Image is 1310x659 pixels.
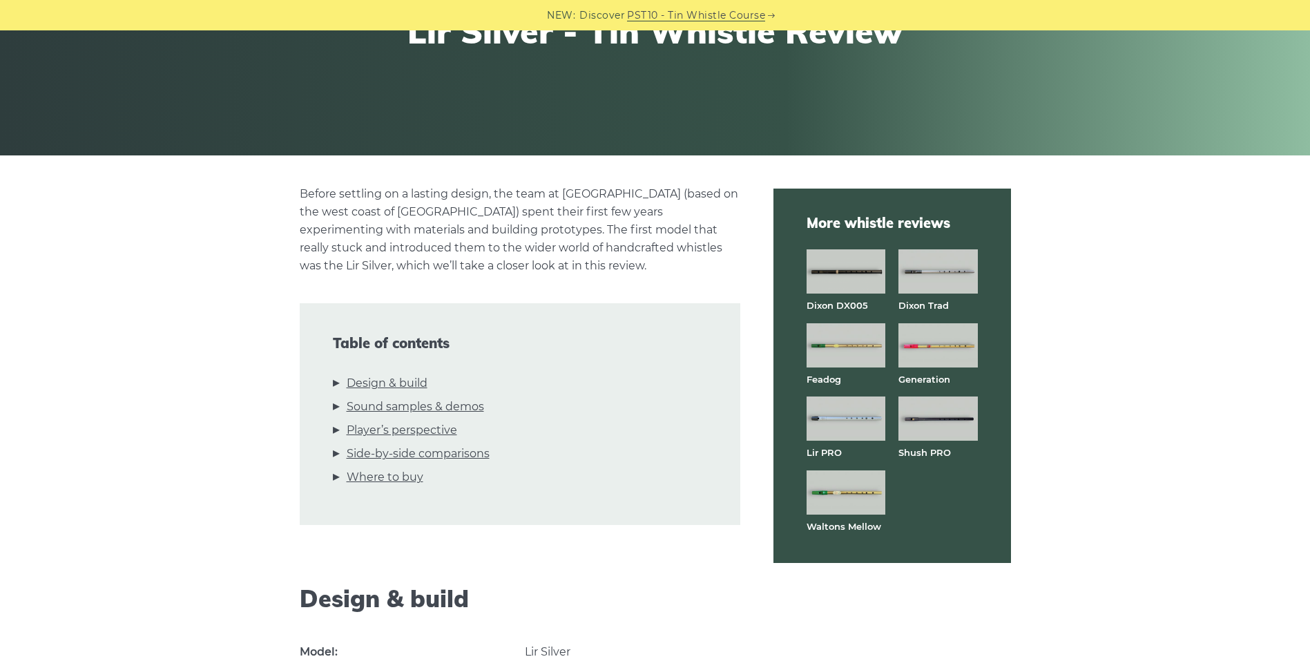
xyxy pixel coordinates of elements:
a: PST10 - Tin Whistle Course [627,8,765,23]
a: Where to buy [347,468,423,486]
span: Discover [579,8,625,23]
a: Waltons Mellow [807,521,881,532]
a: Player’s perspective [347,421,457,439]
img: Shuh PRO tin whistle full front view [898,397,977,441]
a: Dixon Trad [898,300,949,311]
p: Before settling on a lasting design, the team at [GEOGRAPHIC_DATA] (based on the west coast of [G... [300,185,740,275]
a: Dixon DX005 [807,300,868,311]
span: More whistle reviews [807,213,978,233]
h1: Lir Silver - Tin Whistle Review [401,12,909,52]
img: Lir PRO aluminum tin whistle full front view [807,397,885,441]
img: Waltons Mellow tin whistle full front view [807,470,885,515]
a: Shush PRO [898,447,951,458]
span: Table of contents [333,335,707,352]
img: Feadog brass tin whistle full front view [807,323,885,367]
img: Dixon DX005 tin whistle full front view [807,249,885,294]
strong: odel: [310,645,338,658]
a: Sound samples & demos [347,398,484,416]
a: Side-by-side comparisons [347,445,490,463]
a: Feadog [807,374,841,385]
a: Design & build [347,374,427,392]
span: NEW: [547,8,575,23]
a: Generation [898,374,950,385]
img: Generation brass tin whistle full front view [898,323,977,367]
a: Lir PRO [807,447,842,458]
img: Dixon Trad tin whistle full front view [898,249,977,294]
h2: Design & build [300,585,740,613]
